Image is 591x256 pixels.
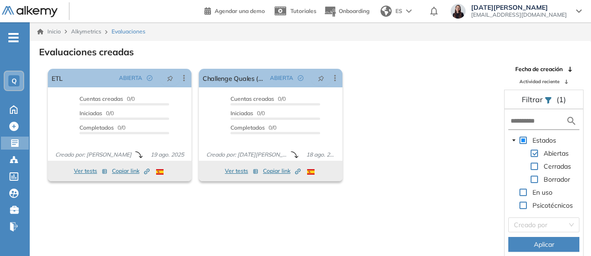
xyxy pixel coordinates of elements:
span: 0/0 [79,124,125,131]
span: (1) [557,94,566,105]
button: Copiar link [263,165,301,177]
button: Ver tests [74,165,107,177]
span: Cuentas creadas [230,95,274,102]
span: Aplicar [534,239,554,249]
span: Copiar link [112,167,150,175]
span: 0/0 [230,110,265,117]
button: pushpin [311,71,331,85]
span: Actividad reciente [519,78,559,85]
button: Copiar link [112,165,150,177]
a: Inicio [37,27,61,36]
span: 0/0 [79,110,114,117]
span: Abiertas [544,149,569,158]
h3: Evaluaciones creadas [39,46,134,58]
span: Creado por: [PERSON_NAME] [52,151,135,159]
span: 18 ago. 2025 [302,151,339,159]
span: caret-down [512,138,516,143]
span: En uso [531,187,554,198]
span: Creado por: [DATE][PERSON_NAME] [203,151,291,159]
span: Fecha de creación [515,65,563,73]
span: 19 ago. 2025 [147,151,188,159]
span: Filtrar [522,95,545,104]
span: Borrador [544,175,570,184]
span: Q [12,77,17,85]
img: Logo [2,6,58,18]
span: Tutoriales [290,7,316,14]
button: pushpin [160,71,180,85]
span: check-circle [147,75,152,81]
span: Estados [531,135,558,146]
span: Cuentas creadas [79,95,123,102]
span: Agendar una demo [215,7,265,14]
span: ABIERTA [270,74,293,82]
img: search icon [566,115,577,127]
div: Widget de chat [545,211,591,256]
img: ESP [156,169,164,175]
button: Onboarding [324,1,369,21]
span: Onboarding [339,7,369,14]
span: [DATE][PERSON_NAME] [471,4,567,11]
span: En uso [532,188,552,197]
iframe: Chat Widget [545,211,591,256]
i: - [8,37,19,39]
span: pushpin [318,74,324,82]
span: 0/0 [230,124,276,131]
span: Copiar link [263,167,301,175]
span: Cerradas [544,162,571,171]
span: Abiertas [542,148,571,159]
img: world [381,6,392,17]
button: Ver tests [225,165,258,177]
button: Aplicar [508,237,579,252]
span: ES [395,7,402,15]
span: Iniciadas [230,110,253,117]
span: Alkymetrics [71,28,101,35]
span: ABIERTA [119,74,142,82]
span: Completados [79,124,114,131]
span: 0/0 [230,95,286,102]
span: Iniciadas [79,110,102,117]
span: Estados [532,136,556,144]
span: Completados [230,124,265,131]
span: pushpin [167,74,173,82]
a: Challenge Quales (Level 2/3) - PBI [203,69,266,87]
a: ETL [52,69,63,87]
span: [EMAIL_ADDRESS][DOMAIN_NAME] [471,11,567,19]
span: 0/0 [79,95,135,102]
span: Psicotécnicos [531,200,575,211]
span: Cerradas [542,161,573,172]
img: ESP [307,169,315,175]
img: arrow [406,9,412,13]
span: check-circle [298,75,303,81]
a: Agendar una demo [204,5,265,16]
span: Evaluaciones [112,27,145,36]
span: Borrador [542,174,572,185]
span: Psicotécnicos [532,201,573,210]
